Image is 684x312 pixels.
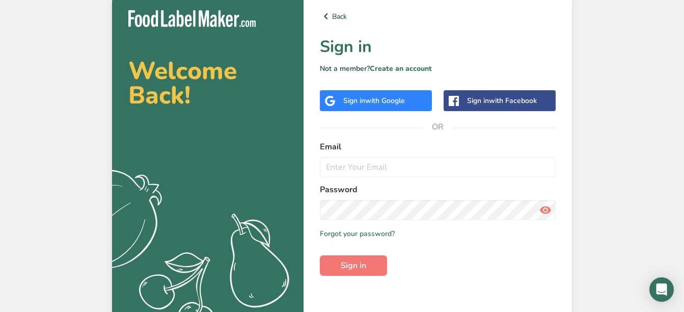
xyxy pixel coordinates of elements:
a: Forgot your password? [320,228,395,239]
input: Enter Your Email [320,157,556,177]
h1: Sign in [320,35,556,59]
button: Sign in [320,255,387,276]
img: Food Label Maker [128,10,256,27]
span: OR [423,112,453,142]
span: with Facebook [489,96,537,106]
div: Sign in [467,95,537,106]
label: Email [320,141,556,153]
span: with Google [365,96,405,106]
label: Password [320,184,556,196]
h2: Welcome Back! [128,59,287,108]
span: Sign in [341,259,366,272]
div: Open Intercom Messenger [649,277,674,302]
a: Back [320,10,556,22]
a: Create an account [370,64,432,73]
p: Not a member? [320,63,556,74]
div: Sign in [343,95,405,106]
